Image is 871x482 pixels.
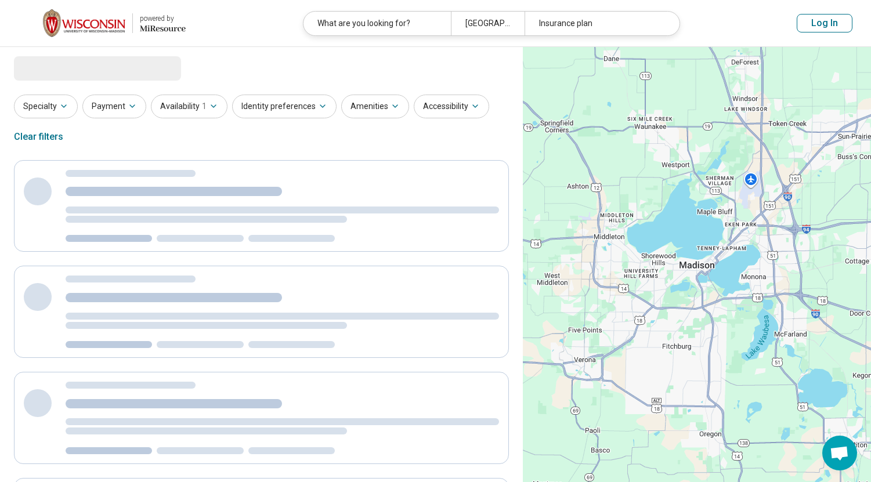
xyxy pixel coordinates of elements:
div: Insurance plan [525,12,672,35]
button: Payment [82,95,146,118]
button: Specialty [14,95,78,118]
span: Loading... [14,56,111,79]
a: University of Wisconsin-Madisonpowered by [19,9,186,37]
div: Open chat [822,436,857,470]
div: What are you looking for? [303,12,451,35]
button: Availability1 [151,95,227,118]
button: Accessibility [414,95,489,118]
div: Clear filters [14,123,63,151]
img: University of Wisconsin-Madison [43,9,125,37]
span: 1 [202,100,207,113]
button: Log In [797,14,852,32]
button: Amenities [341,95,409,118]
button: Identity preferences [232,95,337,118]
div: [GEOGRAPHIC_DATA], [GEOGRAPHIC_DATA] [451,12,525,35]
div: powered by [140,13,186,24]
